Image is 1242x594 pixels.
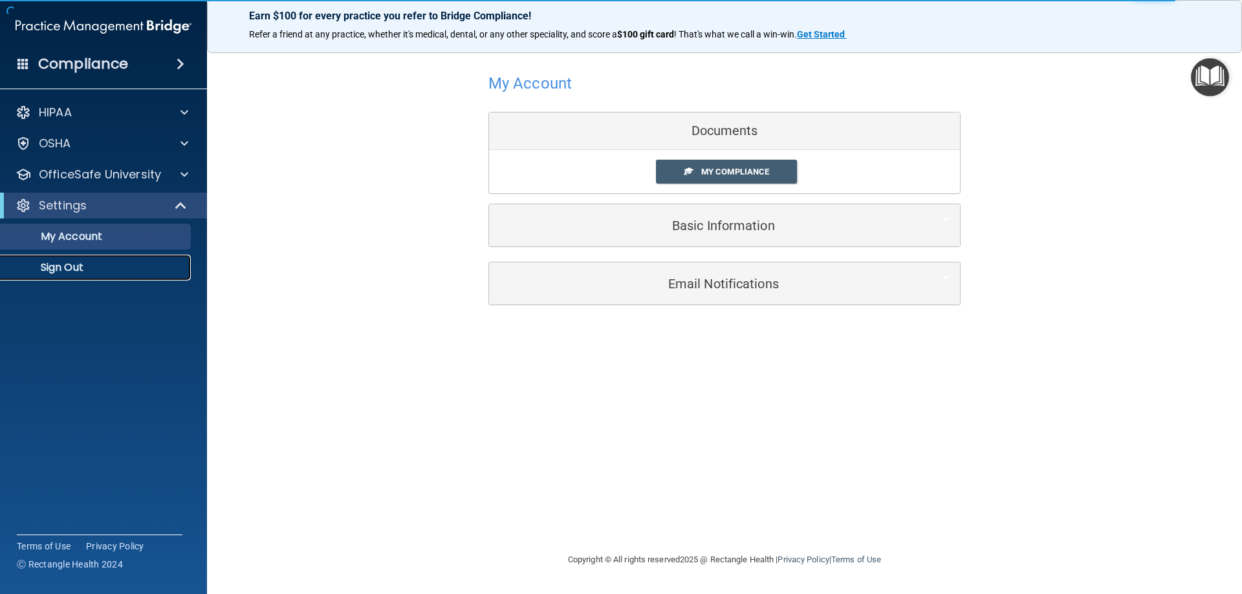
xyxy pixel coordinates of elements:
p: Sign Out [8,261,185,274]
a: Basic Information [499,211,950,240]
p: My Account [8,230,185,243]
strong: Get Started [797,29,845,39]
span: Refer a friend at any practice, whether it's medical, dental, or any other speciality, and score a [249,29,617,39]
a: Terms of Use [17,540,71,553]
span: My Compliance [701,167,769,176]
p: OSHA [39,136,71,151]
h4: Compliance [38,55,128,73]
a: HIPAA [16,105,188,120]
span: ! That's what we call a win-win. [674,29,797,39]
p: OfficeSafe University [39,167,161,182]
h5: Basic Information [499,218,911,233]
a: Email Notifications [499,269,950,298]
p: Earn $100 for every practice you refer to Bridge Compliance! [249,10,1200,22]
a: Get Started [797,29,847,39]
button: Open Resource Center [1191,58,1229,96]
h5: Email Notifications [499,277,911,291]
a: Settings [16,198,188,213]
img: PMB logo [16,14,191,39]
span: Ⓒ Rectangle Health 2024 [17,558,123,571]
p: Settings [39,198,87,213]
a: OSHA [16,136,188,151]
a: OfficeSafe University [16,167,188,182]
a: Privacy Policy [778,555,829,564]
a: Terms of Use [831,555,881,564]
strong: $100 gift card [617,29,674,39]
p: HIPAA [39,105,72,120]
div: Documents [489,112,960,150]
div: Copyright © All rights reserved 2025 @ Rectangle Health | | [488,539,961,580]
h4: My Account [488,75,572,92]
a: Privacy Policy [86,540,144,553]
